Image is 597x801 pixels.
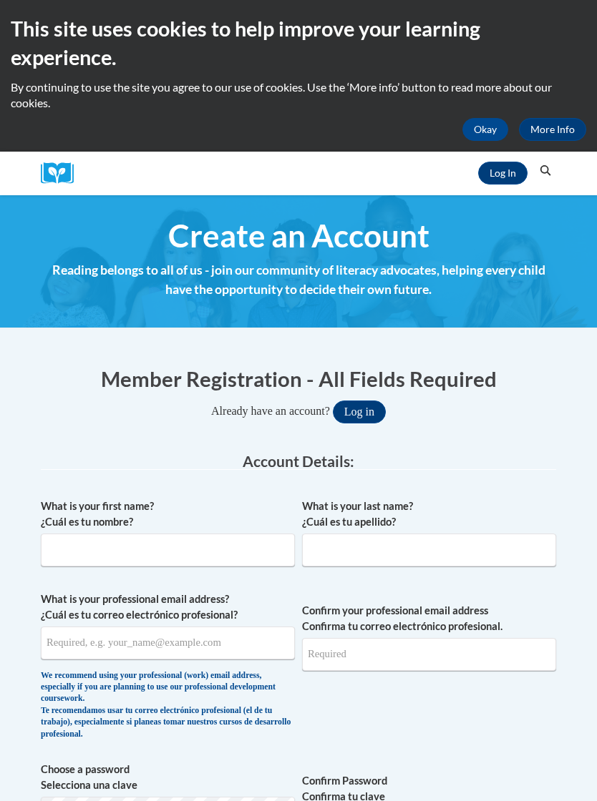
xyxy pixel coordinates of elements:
[302,638,556,671] input: Required
[41,364,556,393] h1: Member Registration - All Fields Required
[11,79,586,111] p: By continuing to use the site you agree to our use of cookies. Use the ‘More info’ button to read...
[243,452,354,470] span: Account Details:
[302,603,556,634] label: Confirm your professional email address Confirma tu correo electrónico profesional.
[41,591,295,623] label: What is your professional email address? ¿Cuál es tu correo electrónico profesional?
[11,14,586,72] h2: This site uses cookies to help improve your learning experience.
[333,400,386,423] button: Log in
[462,118,508,141] button: Okay
[211,405,330,417] span: Already have an account?
[41,498,295,530] label: What is your first name? ¿Cuál es tu nombre?
[535,162,556,180] button: Search
[41,162,84,185] a: Cox Campus
[41,534,295,566] input: Metadata input
[519,118,586,141] a: More Info
[41,261,556,299] h4: Reading belongs to all of us - join our community of literacy advocates, helping every child have...
[41,626,295,659] input: Metadata input
[41,162,84,185] img: Logo brand
[478,162,528,185] a: Log In
[302,498,556,530] label: What is your last name? ¿Cuál es tu apellido?
[302,534,556,566] input: Metadata input
[41,762,295,793] label: Choose a password Selecciona una clave
[168,217,429,255] span: Create an Account
[41,670,295,741] div: We recommend using your professional (work) email address, especially if you are planning to use ...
